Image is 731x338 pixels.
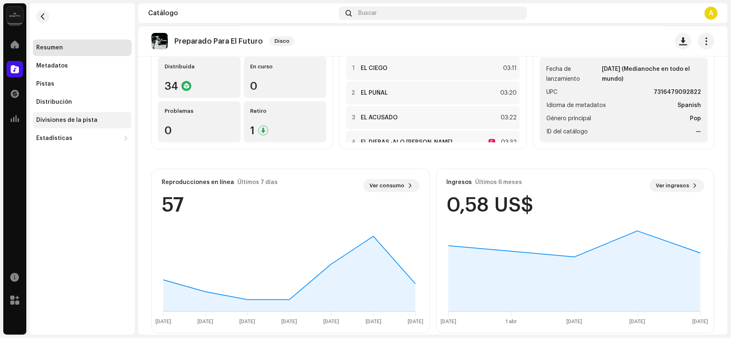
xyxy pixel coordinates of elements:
text: [DATE] [566,319,582,324]
re-m-nav-item: Distribución [33,94,132,110]
button: Ver consumo [363,179,420,192]
strong: 7316479092822 [654,87,701,97]
text: [DATE] [197,319,213,324]
span: Buscar [358,10,377,16]
div: Divisiones de la pista [36,117,97,124]
text: [DATE] [239,319,255,324]
div: 03:22 [499,113,517,123]
strong: EL ACUSADO [361,114,398,121]
div: 03:20 [499,88,517,98]
span: Ver ingresos [656,177,689,194]
span: Ver consumo [370,177,405,194]
text: [DATE] [282,319,297,324]
re-m-nav-dropdown: Estadísticas [33,130,132,147]
strong: EL PUÑAL [361,90,388,96]
div: Reproducciones en línea [162,179,234,186]
div: Estadísticas [36,135,72,142]
text: 1 abr [506,319,517,324]
p: Preparado Para El Futuro [174,37,263,46]
div: Últimos 6 meses [476,179,522,186]
div: Resumen [36,44,63,51]
span: UPC [546,87,557,97]
div: Problemas [165,108,234,114]
div: Metadatos [36,63,68,69]
strong: Spanish [678,100,701,110]
re-m-nav-item: Pistas [33,76,132,92]
div: Últimos 7 días [237,179,278,186]
div: 03:32 [499,138,517,147]
button: Ver ingresos [650,179,704,192]
text: [DATE] [629,319,645,324]
text: [DATE] [366,319,381,324]
text: [DATE] [693,319,708,324]
span: Idioma de metadatos [546,100,606,110]
text: [DATE] [408,319,423,324]
text: [DATE] [441,319,456,324]
re-m-nav-item: Resumen [33,40,132,56]
span: Género principal [546,114,591,124]
text: [DATE] [324,319,339,324]
re-m-nav-item: Metadatos [33,58,132,74]
div: Pistas [36,81,54,87]
div: Catálogo [148,10,336,16]
strong: EL DIFRAS -ALO [PERSON_NAME] [361,139,453,146]
text: [DATE] [155,319,171,324]
div: A [705,7,718,20]
span: Disco [269,36,295,46]
div: Distribución [36,99,72,105]
div: Ingresos [447,179,472,186]
img: 02a7c2d3-3c89-4098-b12f-2ff2945c95ee [7,7,23,23]
strong: Pop [690,114,701,124]
div: E [489,139,495,146]
re-m-nav-item: Divisiones de la pista [33,112,132,128]
div: Retiro [251,108,320,114]
img: 9c3dc8f8-bb24-472a-a59b-2ea128e3dc8d [151,33,168,49]
strong: — [696,127,701,137]
span: ID del catálogo [546,127,588,137]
